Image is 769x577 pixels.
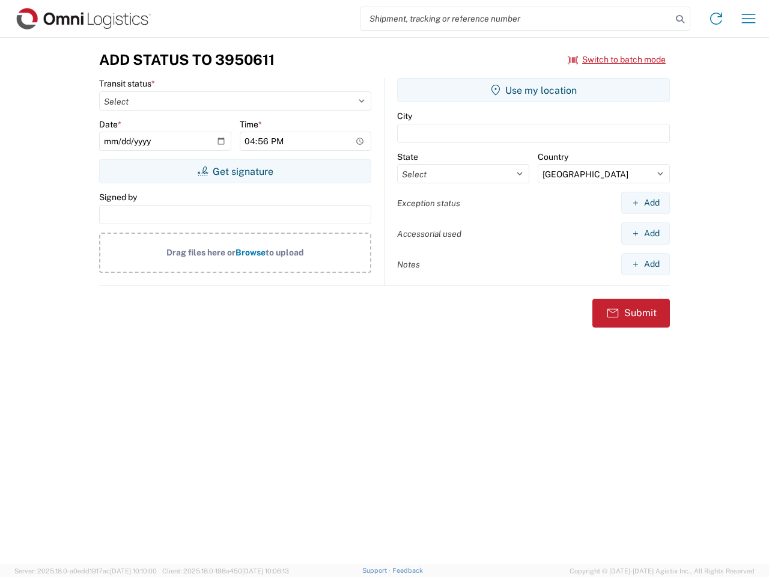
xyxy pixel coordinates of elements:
label: Transit status [99,78,155,89]
button: Get signature [99,159,371,183]
button: Add [621,222,670,245]
label: City [397,111,412,121]
button: Add [621,192,670,214]
label: Signed by [99,192,137,203]
span: Drag files here or [166,248,236,257]
span: to upload [266,248,304,257]
h3: Add Status to 3950611 [99,51,275,69]
span: Server: 2025.18.0-a0edd1917ac [14,567,157,575]
label: Notes [397,259,420,270]
a: Support [362,567,392,574]
label: Country [538,151,568,162]
span: [DATE] 10:06:13 [242,567,289,575]
button: Submit [592,299,670,328]
a: Feedback [392,567,423,574]
input: Shipment, tracking or reference number [360,7,672,30]
span: Client: 2025.18.0-198a450 [162,567,289,575]
label: Time [240,119,262,130]
button: Add [621,253,670,275]
span: Browse [236,248,266,257]
button: Switch to batch mode [568,50,666,70]
span: Copyright © [DATE]-[DATE] Agistix Inc., All Rights Reserved [570,566,755,576]
label: Exception status [397,198,460,209]
label: Accessorial used [397,228,461,239]
span: [DATE] 10:10:00 [110,567,157,575]
button: Use my location [397,78,670,102]
label: State [397,151,418,162]
label: Date [99,119,121,130]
